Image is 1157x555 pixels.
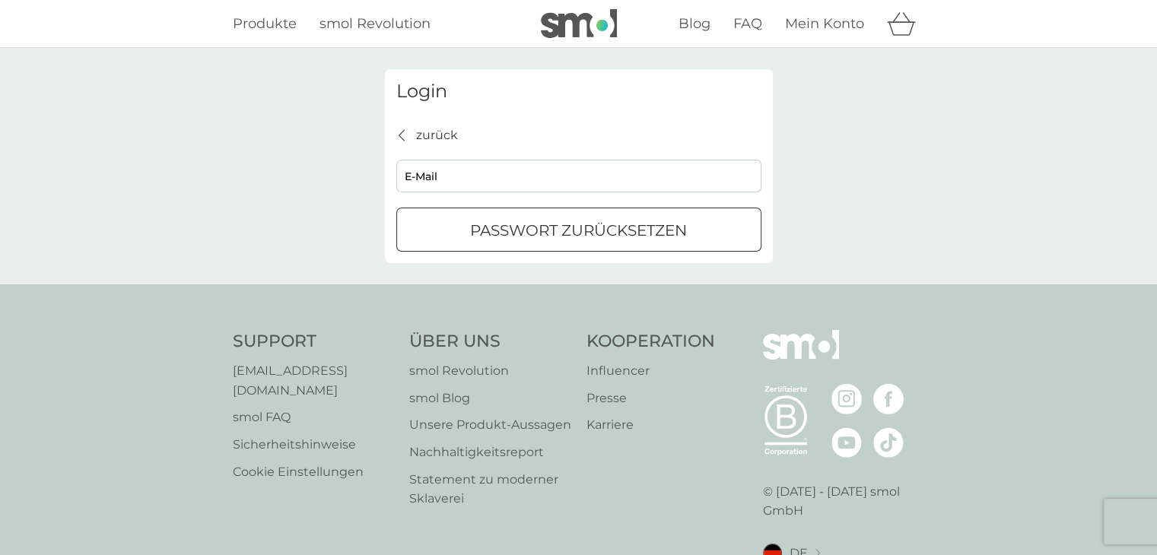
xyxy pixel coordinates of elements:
[586,330,715,354] h4: Kooperation
[409,361,571,381] a: smol Revolution
[873,384,904,414] img: besuche die smol Facebook Seite
[233,462,394,482] a: Cookie Einstellungen
[785,13,864,35] a: Mein Konto
[586,388,715,408] a: Presse
[233,330,394,354] h4: Support
[586,415,715,435] a: Karriere
[233,13,297,35] a: Produkte
[233,435,394,455] a: Sicherheitshinweise
[785,15,864,32] span: Mein Konto
[409,415,571,435] a: Unsere Produkt‑Aussagen
[679,15,710,32] span: Blog
[733,13,762,35] a: FAQ
[233,15,297,32] span: Produkte
[396,81,761,103] h3: Login
[541,9,617,38] img: smol
[470,218,687,243] p: Passwort zurücksetzen
[233,408,394,427] a: smol FAQ
[416,125,458,145] p: zurück
[233,361,394,400] a: [EMAIL_ADDRESS][DOMAIN_NAME]
[679,13,710,35] a: Blog
[586,361,715,381] a: Influencer
[887,8,925,39] div: Warenkorb
[873,427,904,458] img: besuche die smol TikTok Seite
[319,13,431,35] a: smol Revolution
[763,482,924,521] p: © [DATE] - [DATE] smol GmbH
[409,388,571,408] a: smol Blog
[733,15,762,32] span: FAQ
[831,384,862,414] img: besuche die smol Instagram Seite
[319,15,431,32] span: smol Revolution
[409,442,571,462] a: Nachhaltigkeitsreport
[831,427,862,458] img: besuche die smol YouTube Seite
[409,470,571,509] a: Statement zu moderner Sklaverei
[409,330,571,354] h4: Über Uns
[763,330,839,382] img: smol
[396,208,761,252] button: Passwort zurücksetzen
